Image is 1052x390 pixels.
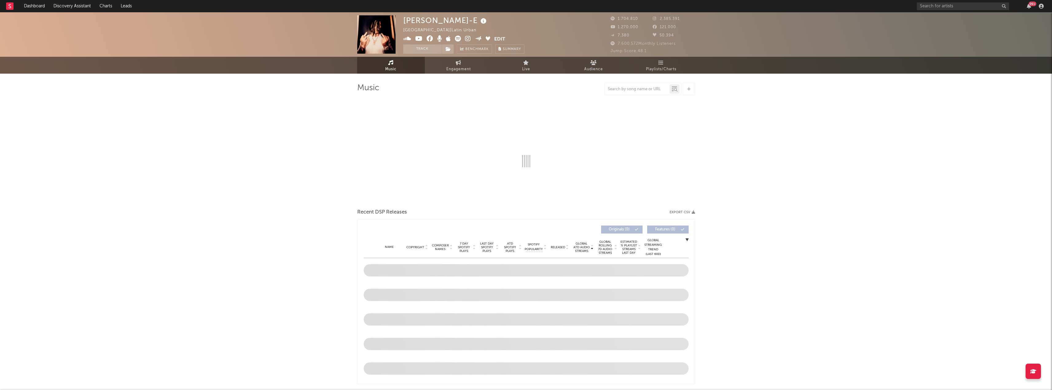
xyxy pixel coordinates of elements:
[917,2,1009,10] input: Search for artists
[551,245,565,249] span: Released
[376,245,403,249] div: Name
[357,209,407,216] span: Recent DSP Releases
[522,66,530,73] span: Live
[385,66,397,73] span: Music
[495,44,524,54] button: Summary
[644,238,663,257] div: Global Streaming Trend (Last 60D)
[406,245,424,249] span: Copyright
[584,66,603,73] span: Audience
[651,228,679,231] span: Features ( 0 )
[457,44,492,54] a: Benchmark
[494,36,505,43] button: Edit
[653,33,674,37] span: 50.394
[432,244,449,251] span: Composer Names
[492,57,560,74] a: Live
[479,242,495,253] span: Last Day Spotify Plays
[628,57,695,74] a: Playlists/Charts
[425,57,492,74] a: Engagement
[611,25,638,29] span: 1.270.000
[647,226,689,234] button: Features(0)
[597,240,614,255] span: Global Rolling 7D Audio Streams
[653,25,676,29] span: 121.000
[403,44,442,54] button: Track
[611,49,647,53] span: Jump Score: 48.1
[503,48,521,51] span: Summary
[611,33,629,37] span: 7.380
[611,17,638,21] span: 1.704.810
[403,27,483,34] div: [GEOGRAPHIC_DATA] | Latin Urban
[605,87,670,92] input: Search by song name or URL
[601,226,643,234] button: Originals(0)
[573,242,590,253] span: Global ATD Audio Streams
[611,42,676,46] span: 7.600.572 Monthly Listeners
[620,240,637,255] span: Estimated % Playlist Streams Last Day
[646,66,676,73] span: Playlists/Charts
[502,242,518,253] span: ATD Spotify Plays
[560,57,628,74] a: Audience
[605,228,633,231] span: Originals ( 0 )
[525,242,543,252] span: Spotify Popularity
[653,17,680,21] span: 2.385.391
[1029,2,1036,6] div: 99 +
[1027,4,1031,9] button: 99+
[357,57,425,74] a: Music
[670,210,695,214] button: Export CSV
[465,46,489,53] span: Benchmark
[456,242,472,253] span: 7 Day Spotify Plays
[446,66,471,73] span: Engagement
[403,15,488,25] div: [PERSON_NAME]-E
